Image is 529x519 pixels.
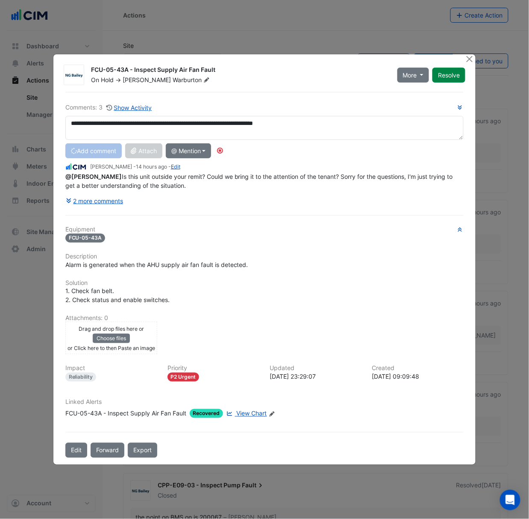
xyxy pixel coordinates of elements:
h6: Impact [65,365,157,372]
button: Close [465,54,474,63]
h6: Created [372,365,464,372]
button: @ Mention [166,143,212,158]
button: More [397,68,429,83]
h6: Description [65,253,464,260]
h6: Equipment [65,226,464,233]
span: -> [115,76,121,83]
span: Recovered [190,409,223,418]
h6: Solution [65,279,464,287]
span: More [403,71,417,80]
div: Open Intercom Messenger [500,490,520,510]
div: [DATE] 09:09:48 [372,372,464,381]
button: Edit [65,443,87,458]
fa-icon: Edit Linked Alerts [269,411,275,417]
a: Export [128,443,157,458]
div: FCU-05-43A - Inspect Supply Air Fan Fault [65,409,186,418]
h6: Linked Alerts [65,399,464,406]
div: FCU-05-43A - Inspect Supply Air Fan Fault [91,65,387,76]
a: View Chart [225,409,267,418]
div: Tooltip anchor [216,147,224,154]
img: CIM [65,162,87,172]
button: Resolve [432,68,465,83]
a: Edit [171,163,180,170]
span: FCU-05-43A [65,234,106,243]
button: Show Activity [106,103,153,113]
small: [PERSON_NAME] - - [90,163,180,171]
div: [DATE] 23:29:07 [270,372,361,381]
img: NG Bailey [64,71,84,80]
div: Comments: 3 [65,103,153,113]
div: P2 Urgent [168,373,200,382]
span: [PERSON_NAME] [123,76,171,83]
h6: Attachments: 0 [65,314,464,322]
button: Forward [91,443,124,458]
small: Drag and drop files here or [79,326,144,332]
h6: Priority [168,365,259,372]
div: Reliability [65,373,97,382]
small: or Click here to then Paste an image [68,345,155,351]
button: 2 more comments [65,193,124,208]
button: Choose files [93,334,130,343]
span: Alarm is generated when the AHU supply air fan fault is detected. [65,261,248,268]
span: 1. Check fan belt. 2. Check status and enable switches. [65,287,170,303]
span: 3hardmanstreet@ngbailey.co.uk [NG Bailey] [65,173,122,180]
h6: Updated [270,365,361,372]
span: 2025-10-15 09:16:00 [136,163,167,170]
span: Is this unit outside your remit? Could we bring it to the attention of the tenant? Sorry for the ... [65,173,455,189]
span: View Chart [237,410,267,417]
span: Warburton [173,76,212,84]
span: On Hold [91,76,114,83]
